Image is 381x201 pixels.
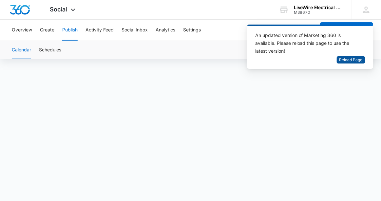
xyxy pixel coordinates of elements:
[294,10,342,15] div: account id
[294,5,342,10] div: account name
[39,41,61,59] button: Schedules
[40,20,54,41] button: Create
[62,20,78,41] button: Publish
[156,20,175,41] button: Analytics
[86,20,114,41] button: Activity Feed
[12,41,31,59] button: Calendar
[255,31,357,55] div: An updated version of Marketing 360 is available. Please reload this page to use the latest version!
[183,20,201,41] button: Settings
[122,20,148,41] button: Social Inbox
[339,57,363,63] span: Reload Page
[12,20,32,41] button: Overview
[50,6,67,13] span: Social
[320,22,373,38] button: Create a Post
[337,56,365,64] button: Reload Page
